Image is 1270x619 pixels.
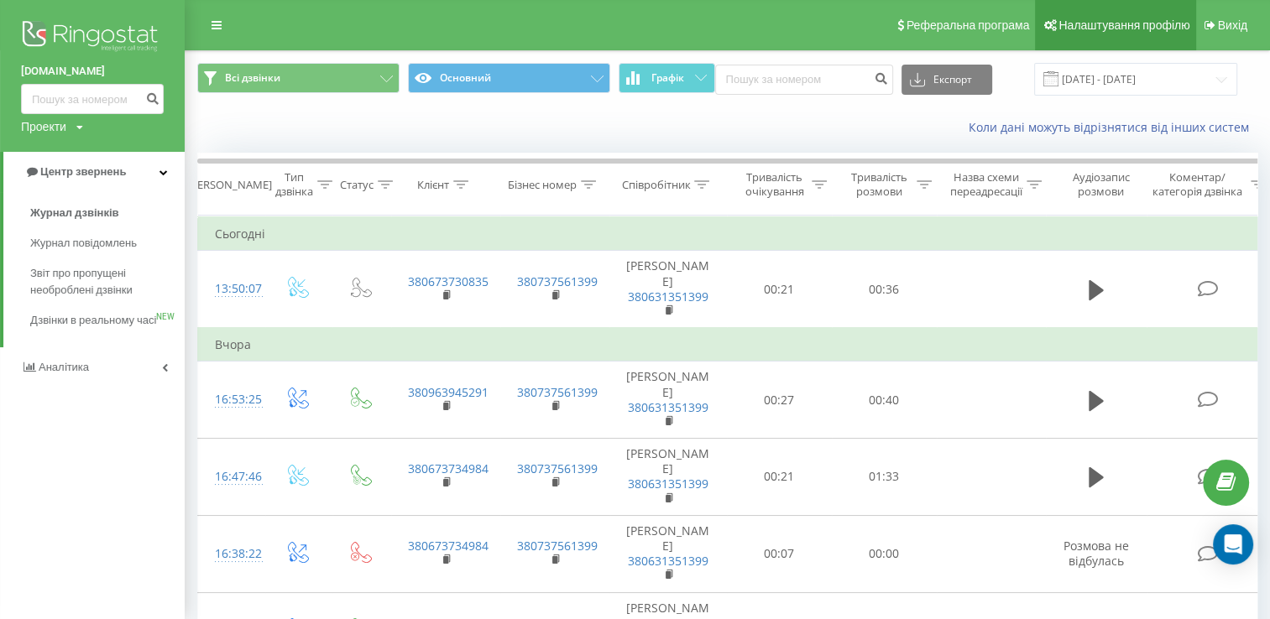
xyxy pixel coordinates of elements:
div: [PERSON_NAME] [187,178,272,192]
a: 380737561399 [517,460,598,476]
span: Налаштування профілю [1058,18,1189,32]
span: Вихід [1218,18,1247,32]
span: Розмова не відбулась [1064,538,1129,569]
a: Журнал повідомлень [30,228,185,258]
a: 380673730835 [408,273,489,289]
a: Коли дані можуть відрізнятися вiд інших систем [969,119,1257,135]
span: Центр звернень [40,165,126,178]
td: 00:21 [727,439,832,516]
a: Центр звернень [3,152,185,192]
span: Дзвінки в реальному часі [30,312,156,329]
div: Статус [340,178,374,192]
td: [PERSON_NAME] [609,251,727,328]
div: Назва схеми переадресації [950,170,1022,199]
a: 380631351399 [628,553,708,569]
td: [PERSON_NAME] [609,362,727,439]
a: Дзвінки в реальному часіNEW [30,305,185,336]
div: Співробітник [621,178,690,192]
td: 00:00 [832,515,937,592]
a: 380631351399 [628,476,708,492]
a: 380631351399 [628,289,708,304]
a: [DOMAIN_NAME] [21,63,164,80]
span: Журнал повідомлень [30,235,137,252]
a: 380673734984 [408,538,489,554]
span: Журнал дзвінків [30,205,119,221]
a: 380737561399 [517,538,598,554]
div: 13:50:07 [215,273,248,305]
div: Тривалість очікування [741,170,807,199]
span: Звіт про пропущені необроблені дзвінки [30,265,176,299]
a: 380737561399 [517,273,598,289]
div: 16:47:46 [215,460,248,493]
img: Ringostat logo [21,17,164,59]
div: Open Intercom Messenger [1213,524,1253,564]
td: 00:36 [832,251,937,328]
td: 00:27 [727,362,832,439]
td: [PERSON_NAME] [609,439,727,516]
span: Всі дзвінки [225,71,280,85]
div: Проекти [21,118,66,135]
button: Експорт [902,65,992,95]
a: Звіт про пропущені необроблені дзвінки [30,258,185,305]
span: Графік [651,72,684,84]
span: Аналiтика [39,361,89,373]
button: Основний [408,63,610,93]
a: 380673734984 [408,460,489,476]
button: Всі дзвінки [197,63,400,93]
div: Бізнес номер [508,178,577,192]
div: Коментар/категорія дзвінка [1148,170,1246,199]
div: 16:38:22 [215,538,248,570]
td: 00:40 [832,362,937,439]
td: 00:21 [727,251,832,328]
span: Реферальна програма [907,18,1030,32]
input: Пошук за номером [21,84,164,114]
td: [PERSON_NAME] [609,515,727,592]
a: 380963945291 [408,384,489,400]
a: 380737561399 [517,384,598,400]
div: Аудіозапис розмови [1060,170,1142,199]
div: Тривалість розмови [846,170,912,199]
td: 01:33 [832,439,937,516]
a: Журнал дзвінків [30,198,185,228]
input: Пошук за номером [715,65,893,95]
td: 00:07 [727,515,832,592]
button: Графік [619,63,715,93]
div: Клієнт [417,178,449,192]
a: 380631351399 [628,399,708,415]
div: Тип дзвінка [275,170,313,199]
div: 16:53:25 [215,383,248,416]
